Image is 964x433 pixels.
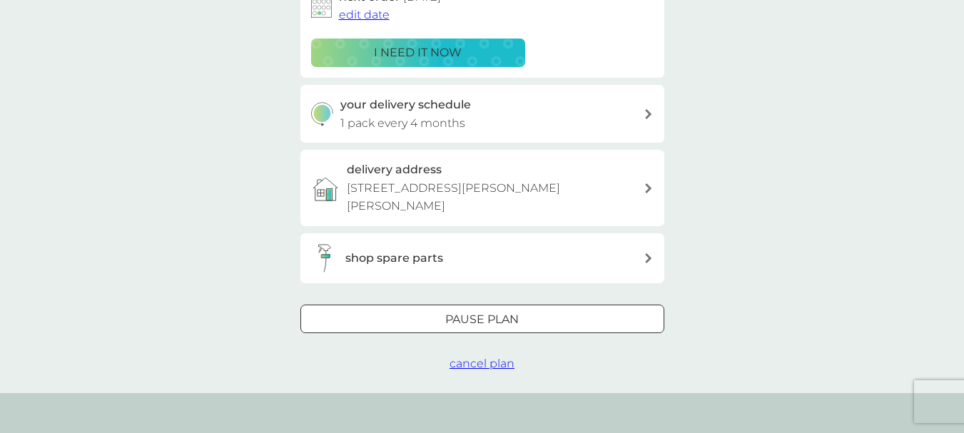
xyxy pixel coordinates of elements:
h3: delivery address [347,161,442,179]
button: your delivery schedule1 pack every 4 months [300,85,664,143]
button: shop spare parts [300,233,664,283]
p: 1 pack every 4 months [340,114,465,133]
button: cancel plan [450,355,514,373]
p: [STREET_ADDRESS][PERSON_NAME][PERSON_NAME] [347,179,644,215]
p: Pause plan [445,310,519,329]
button: edit date [339,6,390,24]
button: i need it now [311,39,525,67]
span: edit date [339,8,390,21]
h3: your delivery schedule [340,96,471,114]
span: cancel plan [450,357,514,370]
button: Pause plan [300,305,664,333]
p: i need it now [374,44,462,62]
h3: shop spare parts [345,249,443,268]
a: delivery address[STREET_ADDRESS][PERSON_NAME][PERSON_NAME] [300,150,664,226]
